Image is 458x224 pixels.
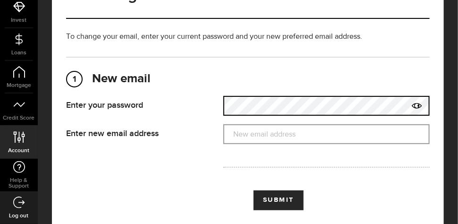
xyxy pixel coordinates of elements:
button: Open LiveChat chat widget [8,4,36,32]
div: Enter new email address [66,124,209,139]
span: 1 [67,72,82,87]
div: Enter your password [66,96,209,111]
span: Submit [263,197,295,203]
h2: New email [66,72,430,86]
a: toggle-password [406,96,430,116]
p: To change your email, enter your current password and your new preferred email address. [66,31,430,43]
label: New email address [223,125,430,144]
button: Submit [254,190,304,210]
